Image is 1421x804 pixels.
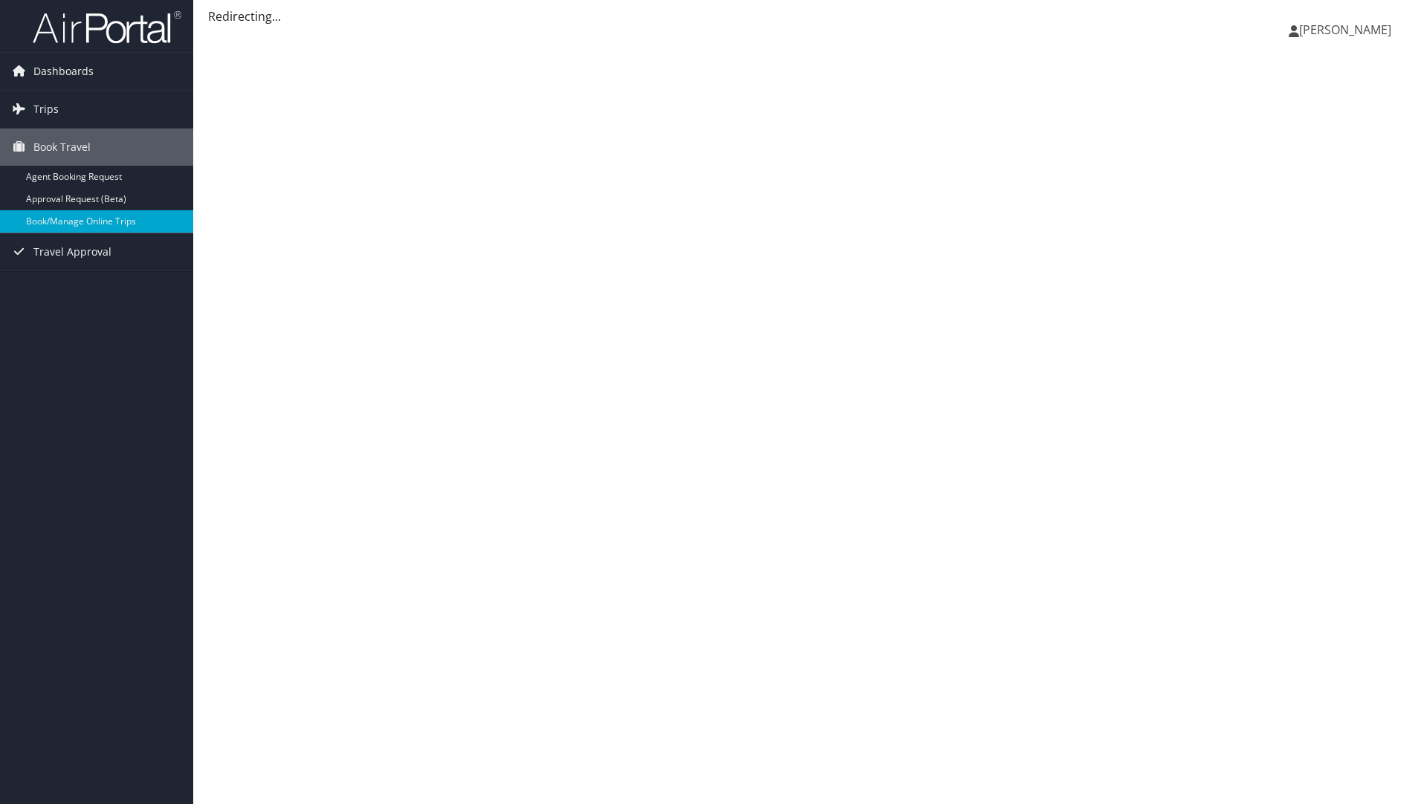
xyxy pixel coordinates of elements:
[33,91,59,128] span: Trips
[33,53,94,90] span: Dashboards
[33,10,181,45] img: airportal-logo.png
[1289,7,1406,52] a: [PERSON_NAME]
[1299,22,1391,38] span: [PERSON_NAME]
[33,233,111,270] span: Travel Approval
[208,7,1406,25] div: Redirecting...
[33,129,91,166] span: Book Travel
